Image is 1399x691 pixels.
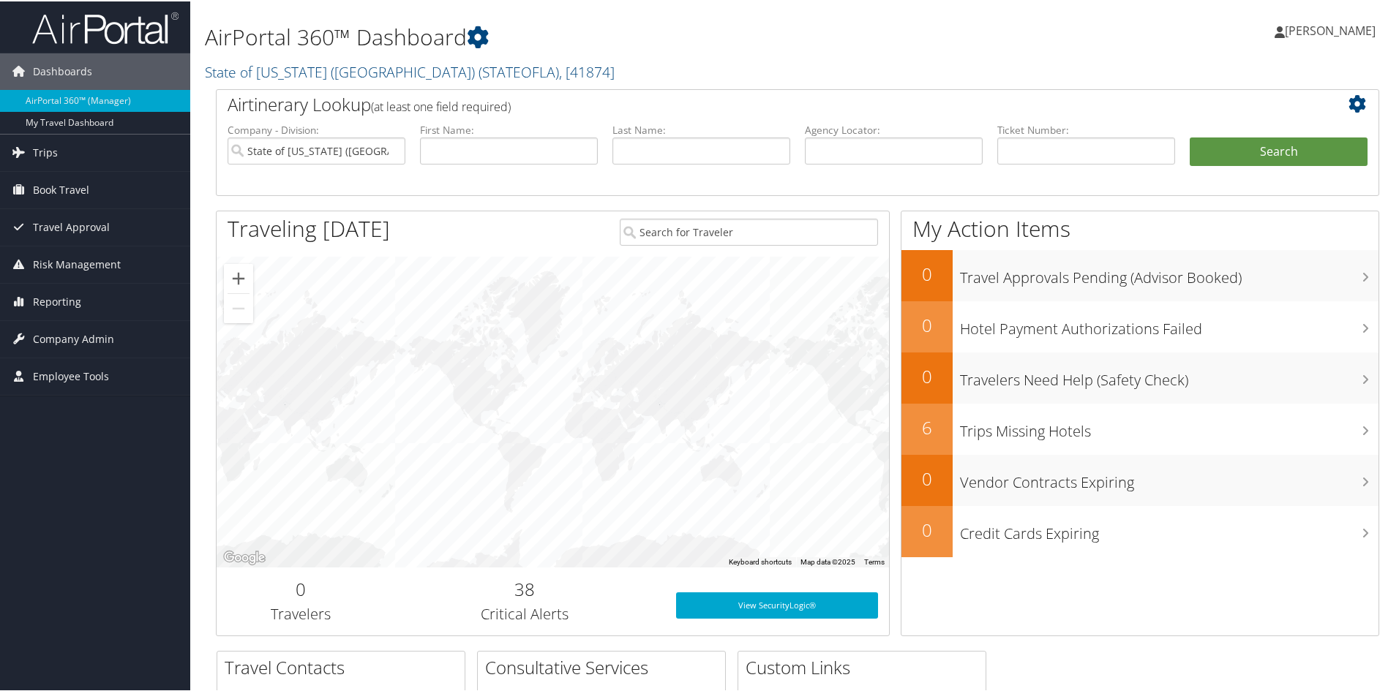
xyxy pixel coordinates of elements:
h2: 0 [901,465,953,490]
h2: Travel Contacts [225,654,465,679]
span: Travel Approval [33,208,110,244]
img: airportal-logo.png [32,10,179,44]
label: Ticket Number: [997,121,1175,136]
h2: 0 [901,363,953,388]
img: Google [220,547,269,566]
span: , [ 41874 ] [559,61,615,80]
h3: Credit Cards Expiring [960,515,1379,543]
span: (at least one field required) [371,97,511,113]
h2: Airtinerary Lookup [228,91,1271,116]
h2: 6 [901,414,953,439]
a: Terms (opens in new tab) [864,556,885,564]
h1: AirPortal 360™ Dashboard [205,20,995,51]
h3: Critical Alerts [396,603,654,623]
span: Company Admin [33,320,114,356]
h2: 0 [901,516,953,541]
a: [PERSON_NAME] [1275,7,1390,51]
h2: 38 [396,575,654,600]
h3: Trips Missing Hotels [960,412,1379,440]
button: Search [1190,136,1368,165]
h2: 0 [901,260,953,285]
input: Search for Traveler [620,217,878,244]
span: Employee Tools [33,357,109,393]
a: 0Travelers Need Help (Safety Check) [901,351,1379,402]
span: Trips [33,133,58,170]
h2: Custom Links [746,654,986,679]
span: Dashboards [33,52,92,88]
span: Map data ©2025 [800,556,855,564]
span: Book Travel [33,170,89,207]
label: Last Name: [612,121,790,136]
h1: My Action Items [901,212,1379,243]
h2: 0 [901,311,953,336]
a: State of [US_STATE] ([GEOGRAPHIC_DATA]) [205,61,615,80]
span: Reporting [33,282,81,319]
span: Risk Management [33,245,121,282]
a: View SecurityLogic® [676,591,878,617]
h3: Travel Approvals Pending (Advisor Booked) [960,259,1379,287]
label: First Name: [420,121,598,136]
a: 0Travel Approvals Pending (Advisor Booked) [901,249,1379,300]
button: Zoom in [224,263,253,292]
a: Open this area in Google Maps (opens a new window) [220,547,269,566]
h3: Vendor Contracts Expiring [960,464,1379,491]
button: Keyboard shortcuts [729,556,792,566]
h2: 0 [228,575,374,600]
a: 0Credit Cards Expiring [901,505,1379,556]
h3: Hotel Payment Authorizations Failed [960,310,1379,338]
label: Company - Division: [228,121,405,136]
label: Agency Locator: [805,121,983,136]
a: 0Vendor Contracts Expiring [901,453,1379,505]
h3: Travelers Need Help (Safety Check) [960,361,1379,389]
h2: Consultative Services [485,654,725,679]
a: 0Hotel Payment Authorizations Failed [901,300,1379,351]
a: 6Trips Missing Hotels [901,402,1379,453]
h1: Traveling [DATE] [228,212,390,243]
span: [PERSON_NAME] [1285,21,1376,37]
button: Zoom out [224,292,253,322]
h3: Travelers [228,603,374,623]
span: ( STATEOFLA ) [479,61,559,80]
